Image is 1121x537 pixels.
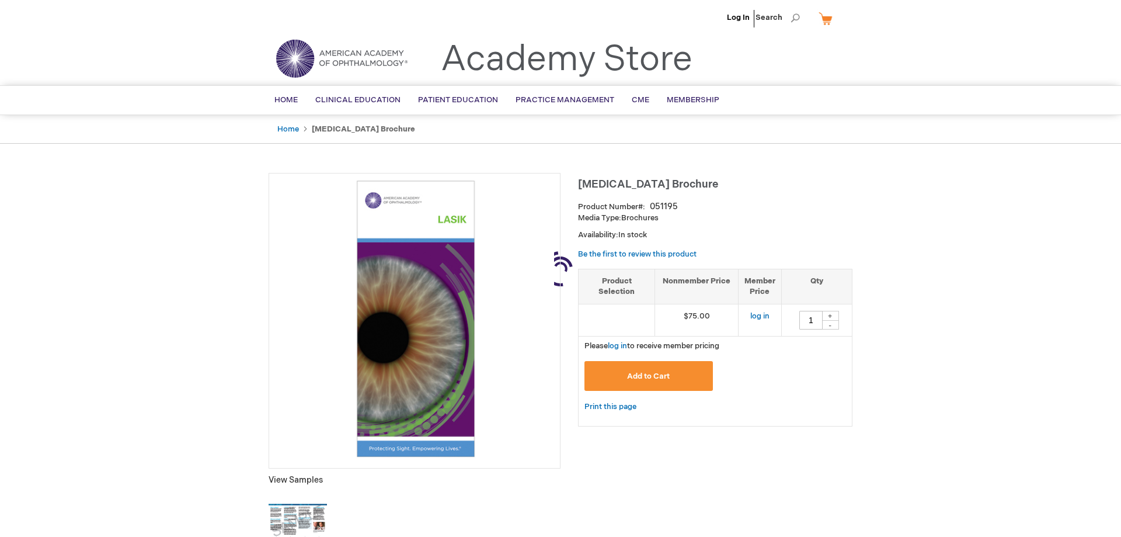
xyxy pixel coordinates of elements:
th: Product Selection [579,269,655,304]
span: [MEDICAL_DATA] Brochure [578,178,718,190]
div: - [821,320,839,330]
div: 051195 [650,201,678,213]
a: Print this page [584,400,636,414]
th: Qty [781,269,852,304]
a: Home [277,124,299,134]
span: Patient Education [418,95,498,105]
strong: Media Type: [578,213,621,223]
td: $75.00 [655,304,739,336]
a: Be the first to review this product [578,250,697,259]
span: CME [632,95,649,105]
span: In stock [618,230,647,240]
p: View Samples [269,474,560,486]
span: Add to Cart [627,372,670,381]
strong: Product Number [578,202,645,212]
a: log in [750,311,770,321]
span: Practice Management [516,95,614,105]
p: Brochures [578,213,852,224]
img: LASIK Brochure [275,179,554,459]
th: Member Price [738,269,781,304]
span: Please to receive member pricing [584,341,719,351]
th: Nonmember Price [655,269,739,304]
span: Home [274,95,298,105]
a: Academy Store [441,39,692,81]
input: Qty [799,311,823,330]
span: Membership [667,95,719,105]
strong: [MEDICAL_DATA] Brochure [312,124,415,134]
p: Availability: [578,230,852,241]
span: Search [756,6,800,29]
span: Clinical Education [315,95,401,105]
a: Log In [727,13,750,22]
a: log in [608,341,627,351]
div: + [821,311,839,321]
button: Add to Cart [584,361,713,391]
